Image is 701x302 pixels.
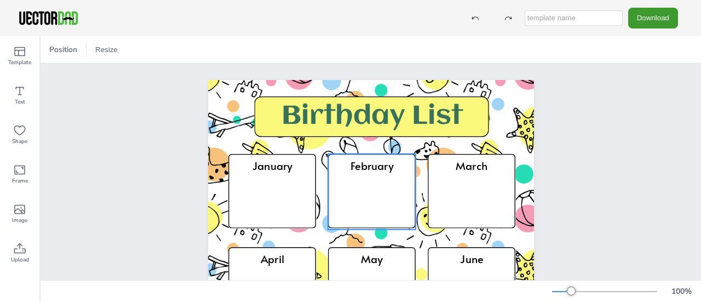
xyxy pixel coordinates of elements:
span: Position [47,44,79,55]
input: template name [525,10,623,26]
button: Download [628,8,678,28]
span: June [460,251,483,266]
img: VectorDad-1.png [18,10,79,26]
span: Birthday List [281,102,463,131]
span: March [456,158,487,173]
span: Image [12,216,27,225]
span: Frame [12,176,28,185]
span: May [361,251,383,266]
button: Resize [91,41,122,59]
span: Upload [11,255,29,264]
span: January [252,158,292,173]
div: 100 % [668,286,694,297]
span: February [350,158,394,173]
span: Shape [12,137,27,146]
span: April [260,251,284,266]
span: Template [8,58,31,67]
span: Text [15,98,25,106]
